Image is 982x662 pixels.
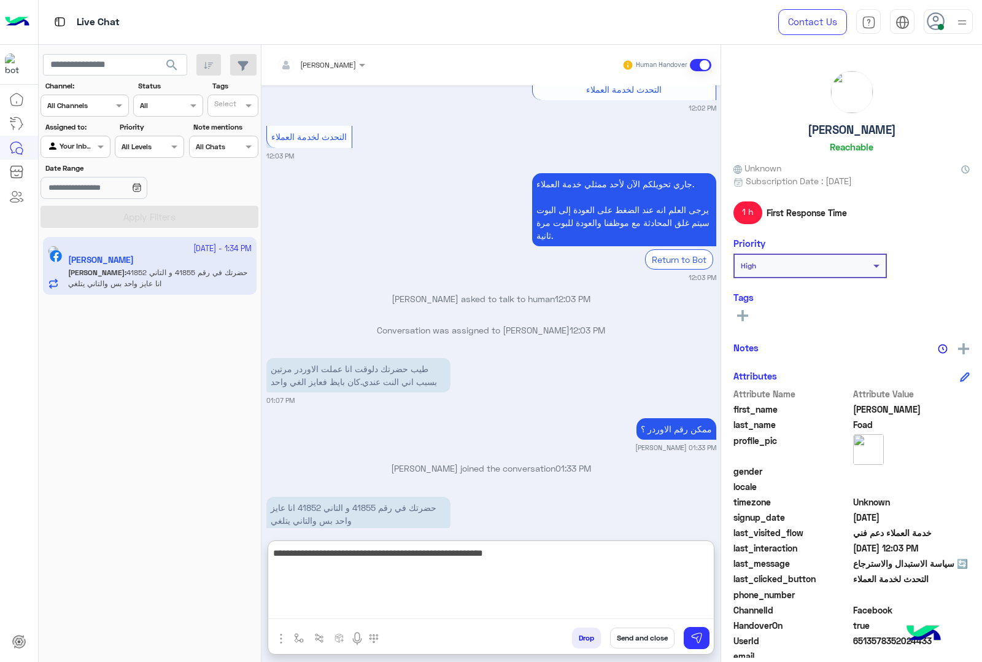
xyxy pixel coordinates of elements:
[853,604,970,617] span: 0
[733,526,851,539] span: last_visited_flow
[853,588,970,601] span: null
[274,631,288,646] img: send attachment
[570,325,605,335] span: 12:03 PM
[853,418,970,431] span: Foad
[41,206,258,228] button: Apply Filters
[733,619,851,632] span: HandoverOn
[862,15,876,29] img: tab
[77,14,120,31] p: Live Chat
[733,496,851,508] span: timezone
[294,633,304,643] img: select flow
[350,631,365,646] img: send voice note
[733,604,851,617] span: ChannelId
[853,526,970,539] span: خدمة العملاء دعم فني
[45,163,183,174] label: Date Range
[853,496,970,508] span: Unknown
[138,80,201,92] label: Status
[853,511,970,524] span: 2025-10-07T09:03:00.558Z
[853,387,970,400] span: Attribute Value
[733,572,851,585] span: last_clicked_button
[45,122,109,133] label: Assigned to:
[746,174,852,187] span: Subscription Date : [DATE]
[853,465,970,478] span: null
[5,53,27,76] img: 713415422032625
[853,572,970,585] span: التحدث لخدمة العملاء
[586,84,662,95] span: التحدث لخدمة العملاء
[266,358,450,392] p: 7/10/2025, 1:07 PM
[689,103,716,113] small: 12:02 PM
[741,261,756,270] b: High
[645,249,713,270] div: Return to Bot
[733,418,851,431] span: last_name
[309,628,330,648] button: Trigger scenario
[733,557,851,570] span: last_message
[733,634,851,647] span: UserId
[266,497,450,531] p: 7/10/2025, 1:34 PM
[808,123,896,137] h5: [PERSON_NAME]
[157,54,187,80] button: search
[52,14,68,29] img: tab
[954,15,970,30] img: profile
[266,292,716,305] p: [PERSON_NAME] asked to talk to human
[733,542,851,555] span: last_interaction
[45,80,128,92] label: Channel:
[266,395,295,405] small: 01:07 PM
[853,557,970,570] span: 🔄 سياسة الاستبدال والاسترجاع
[193,122,257,133] label: Note mentions
[938,344,948,354] img: notes
[902,613,945,656] img: hulul-logo.png
[636,60,687,70] small: Human Handover
[330,628,350,648] button: create order
[5,9,29,35] img: Logo
[733,201,762,224] span: 1 h
[733,342,759,353] h6: Notes
[853,634,970,647] span: 6513578352024433
[853,480,970,493] span: null
[733,511,851,524] span: signup_date
[289,628,309,648] button: select flow
[767,206,847,219] span: First Response Time
[733,387,851,400] span: Attribute Name
[895,15,910,29] img: tab
[572,628,601,648] button: Drop
[555,463,591,473] span: 01:33 PM
[853,542,970,555] span: 2025-10-07T09:03:06.164Z
[830,141,873,152] h6: Reachable
[853,403,970,416] span: Omar
[334,633,344,643] img: create order
[733,465,851,478] span: gender
[635,443,716,453] small: [PERSON_NAME] 01:33 PM
[120,122,183,133] label: Priority
[689,273,716,282] small: 12:03 PM
[164,58,179,72] span: search
[733,434,851,462] span: profile_pic
[266,462,716,475] p: [PERSON_NAME] joined the conversation
[831,71,873,113] img: picture
[636,418,716,440] p: 7/10/2025, 1:33 PM
[314,633,324,643] img: Trigger scenario
[733,370,777,381] h6: Attributes
[271,131,347,142] span: التحدث لخدمة العملاء
[733,162,781,174] span: Unknown
[733,403,851,416] span: first_name
[853,434,884,465] img: picture
[733,238,765,249] h6: Priority
[856,9,881,35] a: tab
[532,173,716,246] p: 7/10/2025, 12:03 PM
[266,324,716,337] p: Conversation was assigned to [PERSON_NAME]
[555,294,590,304] span: 12:03 PM
[733,292,970,303] h6: Tags
[690,632,703,644] img: send message
[300,60,356,69] span: [PERSON_NAME]
[733,480,851,493] span: locale
[212,80,257,92] label: Tags
[266,151,294,161] small: 12:03 PM
[369,634,379,644] img: make a call
[610,628,675,648] button: Send and close
[958,343,969,354] img: add
[778,9,847,35] a: Contact Us
[212,98,236,112] div: Select
[853,619,970,632] span: true
[733,588,851,601] span: phone_number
